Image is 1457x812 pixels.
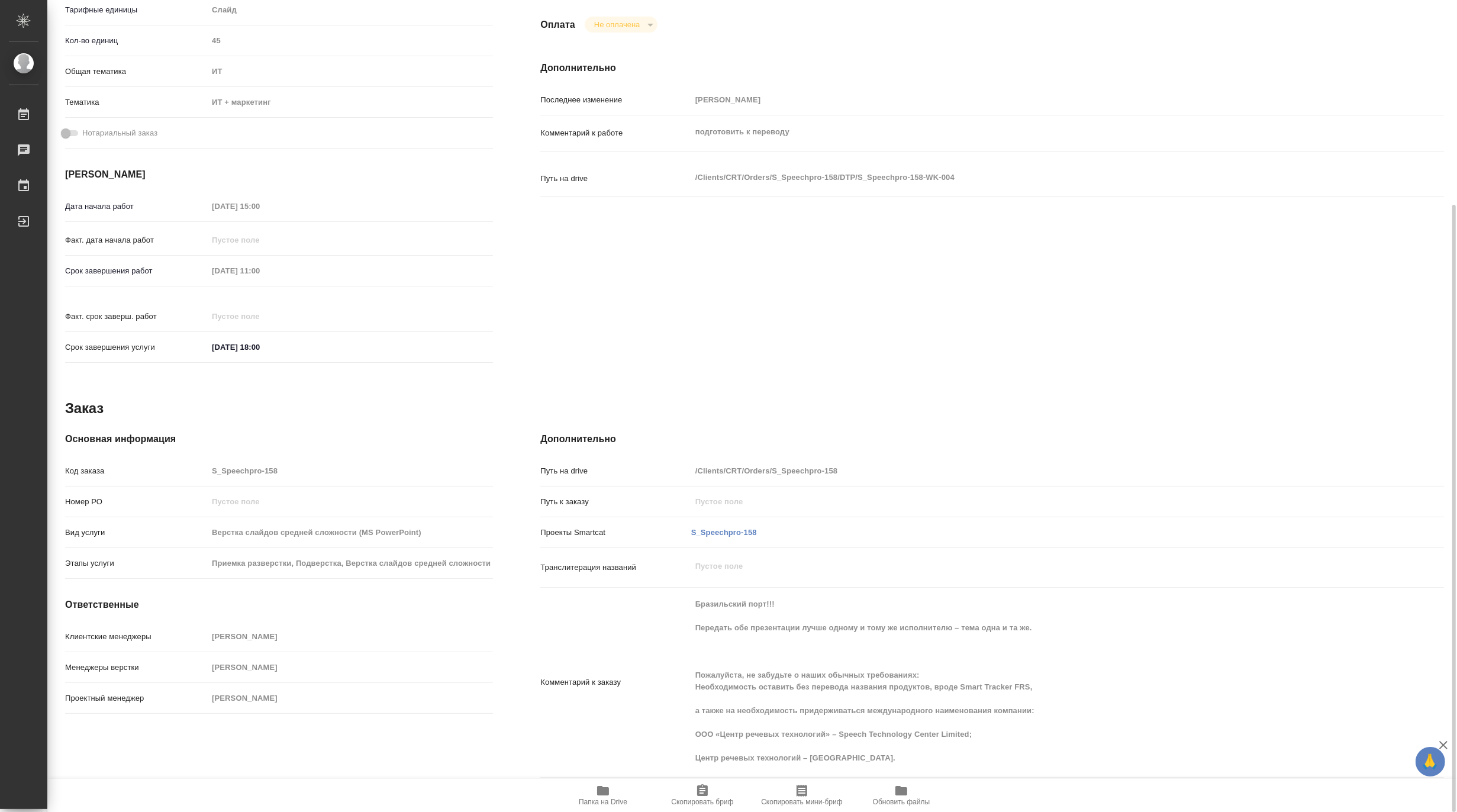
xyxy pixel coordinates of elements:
button: Не оплачена [591,20,643,30]
p: Последнее изменение [540,94,691,106]
h4: Основная информация [65,432,493,446]
p: Тарифные единицы [65,4,208,16]
p: Комментарий к заказу [540,676,691,688]
span: Скопировать мини-бриф [761,798,842,806]
button: Папка на Drive [553,779,653,812]
p: Тематика [65,96,208,108]
h4: Дополнительно [540,61,1444,75]
p: Код заказа [65,465,208,477]
h4: [PERSON_NAME] [65,167,493,182]
h2: Заказ [65,399,104,418]
input: Пустое поле [691,91,1369,108]
input: ✎ Введи что-нибудь [208,339,311,356]
p: Комментарий к работе [540,127,691,139]
input: Пустое поле [208,198,311,215]
span: Нотариальный заказ [82,127,157,139]
input: Пустое поле [208,32,493,49]
input: Пустое поле [208,308,311,325]
p: Проекты Smartcat [540,527,691,539]
input: Пустое поле [691,493,1369,510]
input: Пустое поле [691,462,1369,479]
a: S_Speechpro-158 [691,528,757,537]
p: Кол-во единиц [65,35,208,47]
h4: Дополнительно [540,432,1444,446]
button: Обновить файлы [852,779,951,812]
input: Пустое поле [208,231,311,249]
p: Этапы услуги [65,558,208,569]
p: Путь к заказу [540,496,691,508]
input: Пустое поле [208,462,493,479]
p: Клиентские менеджеры [65,631,208,643]
span: 🙏 [1420,749,1440,774]
span: Папка на Drive [579,798,627,806]
button: Скопировать бриф [653,779,752,812]
p: Проектный менеджер [65,692,208,704]
p: Факт. срок заверш. работ [65,311,208,323]
p: Общая тематика [65,66,208,78]
button: Скопировать мини-бриф [752,779,852,812]
div: Не оплачена [585,17,657,33]
input: Пустое поле [208,524,493,541]
input: Пустое поле [208,689,493,707]
textarea: Бразильский порт!!! Передать обе презентации лучше одному и тому же исполнителю – тема одна и та ... [691,594,1369,768]
p: Номер РО [65,496,208,508]
p: Менеджеры верстки [65,662,208,674]
button: 🙏 [1416,747,1445,776]
h4: Оплата [540,18,575,32]
p: Вид услуги [65,527,208,539]
input: Пустое поле [208,628,493,645]
p: Путь на drive [540,465,691,477]
input: Пустое поле [208,262,311,279]
textarea: /Clients/CRT/Orders/S_Speechpro-158/DTP/S_Speechpro-158-WK-004 [691,167,1369,188]
div: ИТ + маркетинг [208,92,493,112]
p: Факт. дата начала работ [65,234,208,246]
input: Пустое поле [208,493,493,510]
h4: Ответственные [65,598,493,612]
div: ИТ [208,62,493,82]
p: Путь на drive [540,173,691,185]
span: Скопировать бриф [671,798,733,806]
input: Пустое поле [208,659,493,676]
p: Срок завершения работ [65,265,208,277]
p: Дата начала работ [65,201,208,212]
textarea: подготовить к переводу [691,122,1369,142]
input: Пустое поле [208,555,493,572]
p: Транслитерация названий [540,562,691,573]
p: Срок завершения услуги [65,341,208,353]
span: Обновить файлы [873,798,930,806]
